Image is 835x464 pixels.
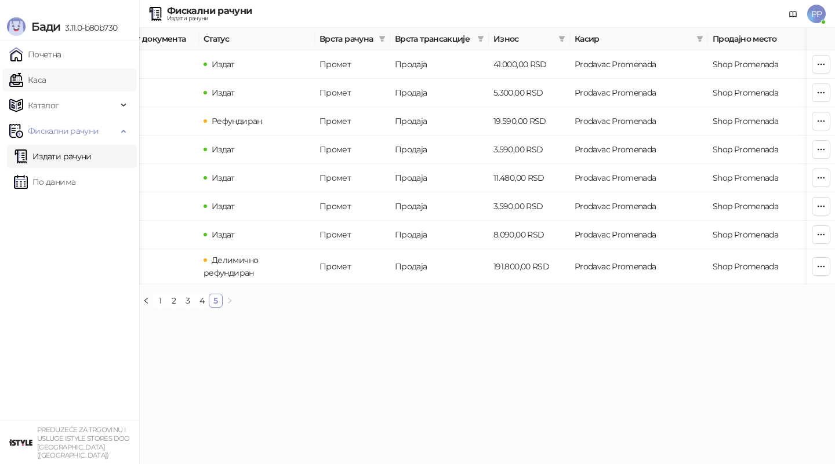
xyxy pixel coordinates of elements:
[390,79,489,107] td: Продаја
[570,107,708,136] td: Prodavac Promenada
[28,94,59,117] span: Каталог
[168,294,180,307] a: 2
[195,294,208,307] a: 4
[143,297,150,304] span: left
[575,32,692,45] span: Касир
[315,164,390,192] td: Промет
[315,192,390,221] td: Промет
[379,35,386,42] span: filter
[315,28,390,50] th: Врста рачуна
[195,294,209,308] li: 4
[315,79,390,107] td: Промет
[181,294,195,308] li: 3
[489,221,570,249] td: 8.090,00 RSD
[493,32,554,45] span: Износ
[153,294,167,308] li: 1
[167,16,252,21] div: Издати рачуни
[167,6,252,16] div: Фискални рачуни
[696,35,703,42] span: filter
[784,5,803,23] a: Документација
[807,5,826,23] span: PP
[390,107,489,136] td: Продаја
[489,50,570,79] td: 41.000,00 RSD
[7,17,26,36] img: Logo
[570,136,708,164] td: Prodavac Promenada
[315,107,390,136] td: Промет
[315,136,390,164] td: Промет
[570,192,708,221] td: Prodavac Promenada
[212,201,235,211] span: Издат
[226,297,233,304] span: right
[570,28,708,50] th: Касир
[315,221,390,249] td: Промет
[212,144,235,155] span: Издат
[320,32,374,45] span: Врста рачуна
[489,79,570,107] td: 5.300,00 RSD
[489,164,570,192] td: 11.480,00 RSD
[390,192,489,221] td: Продаја
[209,294,223,308] li: 5
[713,32,830,45] span: Продајно место
[570,50,708,79] td: Prodavac Promenada
[376,30,388,48] span: filter
[209,294,222,307] a: 5
[9,431,32,454] img: 64x64-companyLogo-77b92cf4-9946-4f36-9751-bf7bb5fd2c7d.png
[60,23,117,33] span: 3.11.0-b80b730
[489,107,570,136] td: 19.590,00 RSD
[390,28,489,50] th: Врста трансакције
[390,136,489,164] td: Продаја
[212,59,235,70] span: Издат
[315,249,390,284] td: Промет
[139,294,153,308] li: Претходна страна
[212,87,235,98] span: Издат
[31,20,60,34] span: Бади
[14,145,92,168] a: Издати рачуни
[181,294,194,307] a: 3
[14,170,75,193] a: По данима
[9,43,61,66] a: Почетна
[390,249,489,284] td: Продаја
[223,294,237,308] button: right
[199,28,315,50] th: Статус
[28,119,99,143] span: Фискални рачуни
[390,221,489,249] td: Продаја
[570,79,708,107] td: Prodavac Promenada
[212,116,262,126] span: Рефундиран
[204,255,258,278] span: Делимично рефундиран
[477,35,484,42] span: filter
[570,164,708,192] td: Prodavac Promenada
[9,68,46,92] a: Каса
[223,294,237,308] li: Следећа страна
[390,50,489,79] td: Продаја
[475,30,487,48] span: filter
[390,164,489,192] td: Продаја
[570,249,708,284] td: Prodavac Promenada
[489,136,570,164] td: 3.590,00 RSD
[694,30,706,48] span: filter
[212,173,235,183] span: Издат
[37,426,130,459] small: PREDUZEĆE ZA TRGOVINU I USLUGE ISTYLE STORES DOO [GEOGRAPHIC_DATA] ([GEOGRAPHIC_DATA])
[489,249,570,284] td: 191.800,00 RSD
[315,50,390,79] td: Промет
[139,294,153,308] button: left
[212,229,235,240] span: Издат
[556,30,568,48] span: filter
[570,221,708,249] td: Prodavac Promenada
[395,32,473,45] span: Врста трансакције
[167,294,181,308] li: 2
[154,294,166,307] a: 1
[558,35,565,42] span: filter
[489,192,570,221] td: 3.590,00 RSD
